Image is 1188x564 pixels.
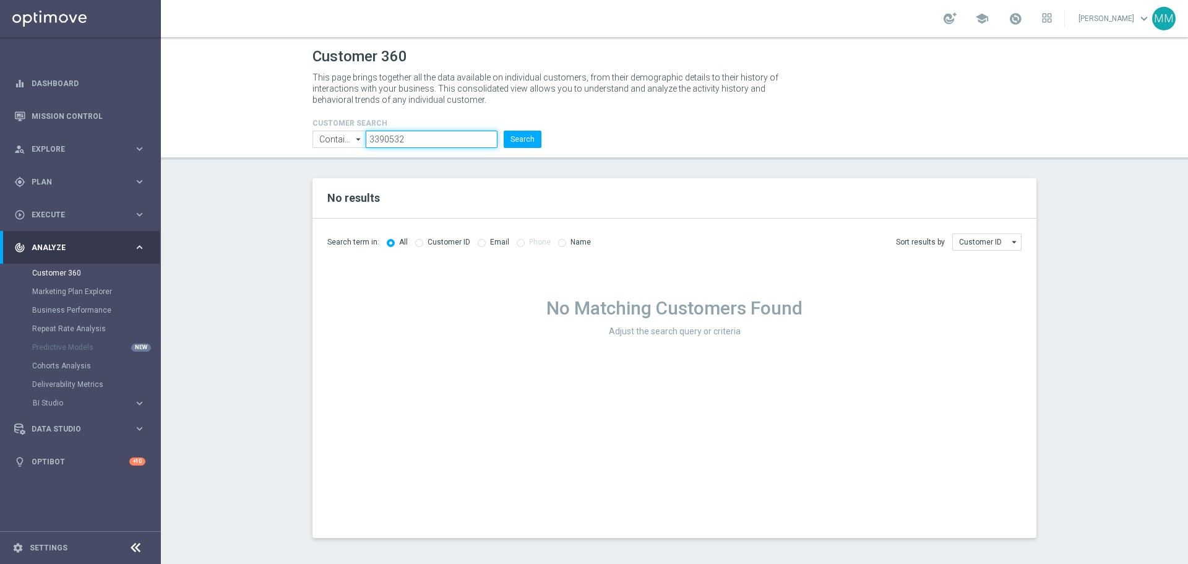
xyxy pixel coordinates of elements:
[399,238,408,247] label: All
[32,375,160,394] div: Deliverability Metrics
[32,338,160,357] div: Predictive Models
[32,178,134,186] span: Plan
[312,72,789,105] p: This page brings together all the data available on individual customers, from their demographic ...
[327,237,379,248] span: Search term in:
[14,242,134,253] div: Analyze
[32,244,134,251] span: Analyze
[32,319,160,338] div: Repeat Rate Analysis
[14,210,146,220] button: play_circle_outline Execute keyboard_arrow_right
[134,209,145,220] i: keyboard_arrow_right
[32,268,129,278] a: Customer 360
[14,100,145,132] div: Mission Control
[134,423,145,435] i: keyboard_arrow_right
[14,176,134,188] div: Plan
[32,301,160,319] div: Business Performance
[1137,12,1151,25] span: keyboard_arrow_down
[12,542,24,553] i: settings
[32,145,134,153] span: Explore
[14,78,25,89] i: equalizer
[504,131,541,148] button: Search
[312,48,1036,66] h1: Customer 360
[14,144,25,155] i: person_search
[32,282,160,301] div: Marketing Plan Explorer
[32,380,129,389] a: Deliverability Metrics
[14,67,145,100] div: Dashboard
[14,176,25,188] i: gps_fixed
[129,458,145,466] div: +10
[366,131,497,148] input: Enter CID, Email, name or phone
[32,305,129,315] a: Business Performance
[312,131,366,148] input: Contains
[32,67,145,100] a: Dashboard
[30,544,67,552] a: Settings
[14,144,146,154] button: person_search Explore keyboard_arrow_right
[134,241,145,253] i: keyboard_arrow_right
[14,209,134,220] div: Execute
[14,79,146,89] button: equalizer Dashboard
[1077,9,1152,28] a: [PERSON_NAME]keyboard_arrow_down
[32,287,129,297] a: Marketing Plan Explorer
[33,399,121,407] span: BI Studio
[32,445,129,478] a: Optibot
[32,264,160,282] div: Customer 360
[1009,234,1021,250] i: arrow_drop_down
[353,131,365,147] i: arrow_drop_down
[14,144,134,155] div: Explore
[32,357,160,375] div: Cohorts Analysis
[529,238,551,247] label: Phone
[1152,7,1176,30] div: MM
[312,119,541,128] h4: CUSTOMER SEARCH
[32,324,129,334] a: Repeat Rate Analysis
[14,456,25,467] i: lightbulb
[14,424,146,434] button: Data Studio keyboard_arrow_right
[14,423,134,435] div: Data Studio
[14,242,25,253] i: track_changes
[32,398,146,408] button: BI Studio keyboard_arrow_right
[134,176,145,188] i: keyboard_arrow_right
[952,233,1022,251] input: Customer ID
[32,425,134,433] span: Data Studio
[975,12,989,25] span: school
[327,297,1022,319] h1: No Matching Customers Found
[33,399,134,407] div: BI Studio
[32,361,129,371] a: Cohorts Analysis
[14,243,146,253] button: track_changes Analyze keyboard_arrow_right
[134,397,145,409] i: keyboard_arrow_right
[14,177,146,187] button: gps_fixed Plan keyboard_arrow_right
[490,238,509,247] label: Email
[327,191,380,204] span: No results
[14,457,146,467] button: lightbulb Optibot +10
[32,100,145,132] a: Mission Control
[131,344,151,352] div: NEW
[14,445,145,478] div: Optibot
[14,111,146,121] button: Mission Control
[327,326,1022,337] h3: Adjust the search query or criteria
[32,211,134,219] span: Execute
[14,209,25,220] i: play_circle_outline
[134,143,145,155] i: keyboard_arrow_right
[570,238,591,247] label: Name
[32,394,160,412] div: BI Studio
[896,237,945,248] span: Sort results by
[428,238,470,247] label: Customer ID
